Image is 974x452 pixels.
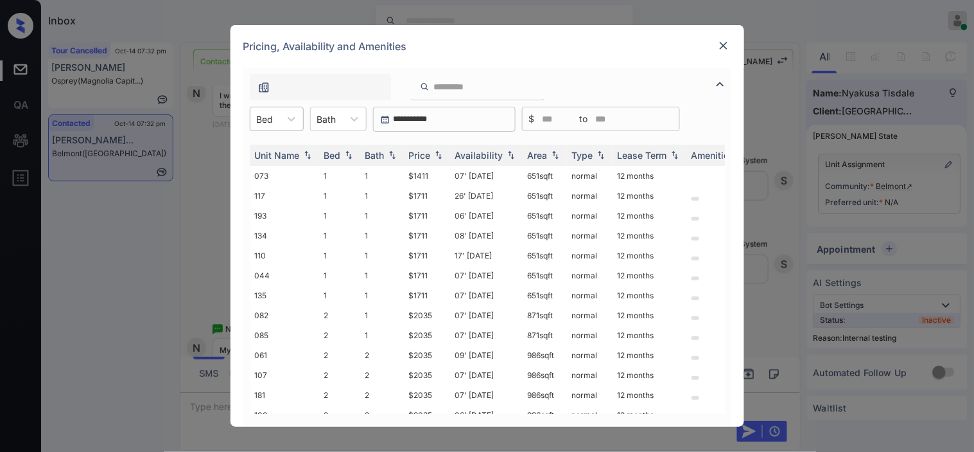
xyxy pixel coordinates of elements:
[319,385,360,405] td: 2
[450,246,523,266] td: 17' [DATE]
[613,266,686,285] td: 12 months
[450,166,523,186] td: 07' [DATE]
[250,246,319,266] td: 110
[717,39,730,52] img: close
[613,385,686,405] td: 12 months
[668,151,681,160] img: sorting
[342,151,355,160] img: sorting
[713,77,728,92] img: icon-zuma
[404,206,450,226] td: $1711
[567,285,613,305] td: normal
[450,285,523,305] td: 07' [DATE]
[324,150,341,161] div: Bed
[572,150,593,161] div: Type
[404,166,450,186] td: $1411
[319,365,360,385] td: 2
[250,266,319,285] td: 044
[523,305,567,325] td: 871 sqft
[450,186,523,206] td: 26' [DATE]
[567,186,613,206] td: normal
[250,206,319,226] td: 193
[404,285,450,305] td: $1711
[613,186,686,206] td: 12 months
[404,365,450,385] td: $2035
[523,246,567,266] td: 651 sqft
[360,405,404,425] td: 2
[567,365,613,385] td: normal
[523,206,567,226] td: 651 sqft
[319,285,360,305] td: 1
[230,25,744,68] div: Pricing, Availability and Amenities
[319,305,360,325] td: 2
[613,246,686,266] td: 12 months
[613,405,686,425] td: 12 months
[404,305,450,325] td: $2035
[250,325,319,345] td: 085
[450,405,523,425] td: 06' [DATE]
[567,345,613,365] td: normal
[505,151,517,160] img: sorting
[250,365,319,385] td: 107
[618,150,667,161] div: Lease Term
[250,166,319,186] td: 073
[250,385,319,405] td: 181
[360,186,404,206] td: 1
[360,305,404,325] td: 1
[523,365,567,385] td: 986 sqft
[450,365,523,385] td: 07' [DATE]
[567,266,613,285] td: normal
[360,266,404,285] td: 1
[404,186,450,206] td: $1711
[250,285,319,305] td: 135
[523,186,567,206] td: 651 sqft
[420,81,430,93] img: icon-zuma
[613,226,686,246] td: 12 months
[319,345,360,365] td: 2
[319,166,360,186] td: 1
[319,266,360,285] td: 1
[360,206,404,226] td: 1
[319,186,360,206] td: 1
[580,112,588,126] span: to
[549,151,562,160] img: sorting
[523,226,567,246] td: 651 sqft
[386,151,399,160] img: sorting
[360,166,404,186] td: 1
[567,246,613,266] td: normal
[365,150,385,161] div: Bath
[409,150,431,161] div: Price
[523,266,567,285] td: 651 sqft
[567,166,613,186] td: normal
[404,246,450,266] td: $1711
[450,305,523,325] td: 07' [DATE]
[250,345,319,365] td: 061
[613,365,686,385] td: 12 months
[319,405,360,425] td: 2
[613,305,686,325] td: 12 months
[360,285,404,305] td: 1
[360,246,404,266] td: 1
[319,325,360,345] td: 2
[404,226,450,246] td: $1711
[257,81,270,94] img: icon-zuma
[360,365,404,385] td: 2
[450,266,523,285] td: 07' [DATE]
[250,305,319,325] td: 082
[250,405,319,425] td: 100
[595,151,607,160] img: sorting
[301,151,314,160] img: sorting
[613,206,686,226] td: 12 months
[567,405,613,425] td: normal
[450,385,523,405] td: 07' [DATE]
[432,151,445,160] img: sorting
[360,226,404,246] td: 1
[529,112,535,126] span: $
[360,325,404,345] td: 1
[523,345,567,365] td: 986 sqft
[360,385,404,405] td: 2
[567,226,613,246] td: normal
[319,226,360,246] td: 1
[450,345,523,365] td: 09' [DATE]
[360,345,404,365] td: 2
[567,325,613,345] td: normal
